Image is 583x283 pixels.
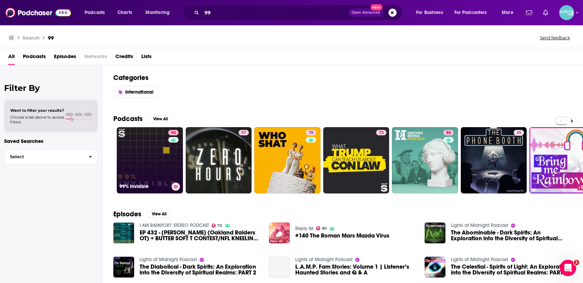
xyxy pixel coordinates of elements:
[113,114,143,123] h2: Podcasts
[115,51,133,65] a: Credits
[559,5,574,20] span: Logged in as JessicaPellien
[425,257,445,278] img: The Celestial - Spirits of Light: An Exploration into the Diversity of Spiritual Realms: PART 5
[202,7,349,18] input: Search podcasts, credits, & more...
[113,210,141,218] h2: Episodes
[295,233,389,239] a: #140 The Roman Mars Mazda Virus
[140,230,261,241] span: EP 432 - [PERSON_NAME] (Oakland Raiders OT) + BUTTER SOFT T CONTEST/NFL KNEELING RULE vs. DTRUMP/...
[306,130,316,135] a: 70
[168,130,179,135] a: 94
[450,7,497,18] button: open menu
[85,8,105,17] span: Podcasts
[113,7,136,18] a: Charts
[454,8,487,17] span: For Podcasters
[113,114,173,123] a: PodcastsView All
[113,223,134,243] img: EP 432 - Donald Penn (Oakland Raiders OT) + BUTTER SOFT T CONTEST/NFL KNEELING RULE vs. DTRUMP/ST...
[48,35,54,41] h3: 99
[23,51,46,65] a: Podcasts
[540,7,551,18] a: Show notifications dropdown
[4,83,98,93] h2: Filter By
[140,223,209,228] a: I AM RAPAPORT: STEREO PODCAST
[316,226,327,230] a: 80
[376,130,386,135] a: 73
[538,35,572,41] button: Send feedback
[559,5,574,20] button: Show profile menu
[113,73,572,82] h2: Categories
[4,154,83,159] span: Select
[8,51,15,65] a: All
[523,7,535,18] a: Show notifications dropdown
[113,210,171,218] a: EpisodesView All
[309,130,313,136] span: 70
[145,8,170,17] span: Monitoring
[217,224,222,227] span: 73
[322,227,327,230] span: 80
[141,51,152,65] a: Lists
[171,130,176,136] span: 94
[10,108,64,113] span: Want to filter your results?
[117,8,132,17] span: Charts
[379,130,384,136] span: 73
[516,130,521,136] span: 45
[84,51,107,65] span: Networks
[141,7,179,18] button: open menu
[119,184,169,189] h3: 99% Invisible
[269,223,290,243] a: #140 The Roman Mars Mazda Virus
[269,257,290,278] a: L.A.M.P. Fam Stories: Volume 1 | Listener’s Haunted Stories and Q & A
[125,89,154,95] span: International
[411,7,452,18] button: open menu
[10,115,64,124] span: Choose a tab above to access filters.
[502,8,513,17] span: More
[349,9,383,17] button: Open AdvancedNew
[560,260,576,276] iframe: Intercom live chat
[451,264,572,275] a: The Celestial - Spirits of Light: An Exploration into the Diversity of Spiritual Realms: PART 5
[148,115,173,123] button: View All
[140,257,197,262] a: Lights at Midnight Podcast
[461,127,527,193] a: 45
[147,210,171,218] button: View All
[574,260,579,265] span: 1
[295,257,353,262] a: Lights at Midnight Podcast
[295,226,313,231] a: Reply All
[4,138,98,144] p: Saved Searches
[559,5,574,20] img: User Profile
[514,130,524,135] a: 45
[295,264,416,275] a: L.A.M.P. Fam Stories: Volume 1 | Listener’s Haunted Stories and Q & A
[392,127,458,193] a: 88
[416,8,443,17] span: For Business
[425,223,445,243] img: The Abominable - Dark Spirits: An Exploration into the Diversity of Spiritual Realms PART 3
[113,86,158,98] a: International
[451,230,572,241] span: The Abominable - Dark Spirits: An Exploration into the Diversity of Spiritual Realms PART 3
[140,264,261,275] a: The Diabolical - Dark Spirits: An Exploration into the Diversity of Spiritual Realms: PART 2
[117,127,183,193] a: 9499% Invisible
[443,130,454,135] a: 88
[352,11,380,14] span: Open Advanced
[113,257,134,278] img: The Diabolical - Dark Spirits: An Exploration into the Diversity of Spiritual Realms: PART 2
[54,51,76,65] a: Episodes
[23,35,40,41] h3: Search
[4,149,98,164] button: Select
[446,130,451,136] span: 88
[186,127,252,193] a: 57
[370,4,383,11] span: New
[140,230,261,241] a: EP 432 - Donald Penn (Oakland Raiders OT) + BUTTER SOFT T CONTEST/NFL KNEELING RULE vs. DTRUMP/ST...
[451,223,508,228] a: Lights at Midnight Podcast
[239,130,249,135] a: 57
[254,127,321,193] a: 70
[80,7,114,18] button: open menu
[323,127,389,193] a: 73
[189,5,409,21] div: Search podcasts, credits, & more...
[212,224,223,228] a: 73
[497,7,522,18] button: open menu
